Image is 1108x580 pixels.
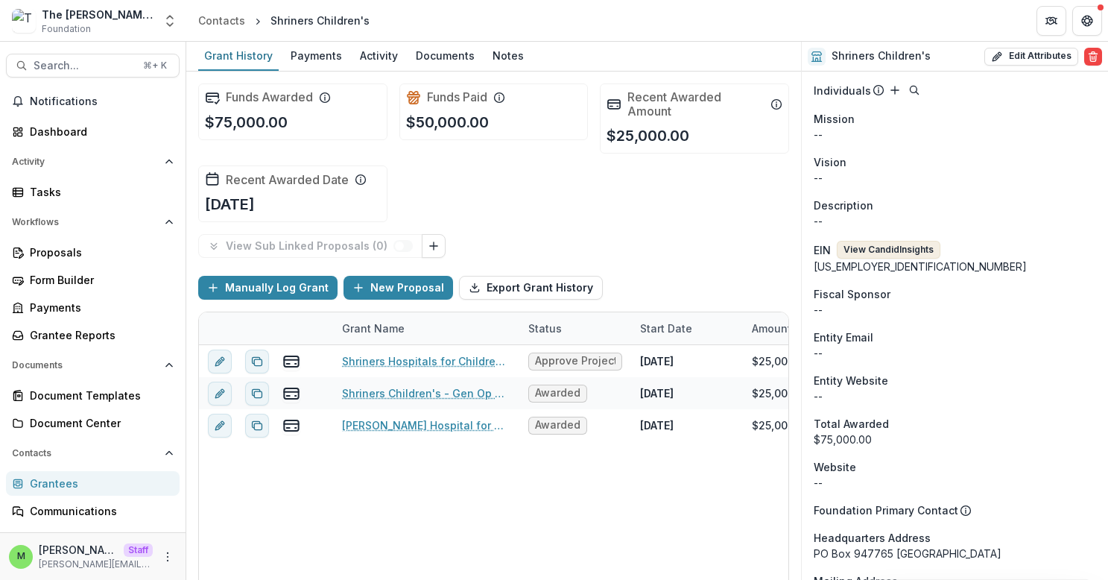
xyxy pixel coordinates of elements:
div: $75,000.00 [814,432,1096,447]
button: edit [208,382,232,406]
p: -- [814,170,1096,186]
img: The Brunetti Foundation [12,9,36,33]
a: Grantees [6,471,180,496]
button: Duplicate proposal [245,414,269,438]
span: Activity [12,157,159,167]
span: Website [814,459,856,475]
div: Start Date [631,312,743,344]
button: Partners [1036,6,1066,36]
div: Documents [410,45,481,66]
p: EIN [814,242,831,258]
button: Open entity switcher [159,6,180,36]
button: view-payments [282,385,300,403]
span: Total Awarded [814,416,889,432]
a: Payments [285,42,348,71]
div: Grantees [30,476,168,491]
div: Amount Awarded [743,312,855,344]
span: Vision [814,154,846,170]
div: Tasks [30,184,168,200]
div: Proposals [30,245,168,260]
button: view-payments [282,417,300,435]
div: Amount Awarded [743,321,849,336]
h2: Funds Awarded [226,90,313,104]
p: -- [814,127,1096,142]
button: Open Contacts [6,441,180,465]
a: Document Templates [6,383,180,408]
div: -- [814,345,1096,361]
span: Fiscal Sponsor [814,286,890,302]
button: Open Documents [6,353,180,377]
div: Document Templates [30,388,168,403]
div: Grant History [198,45,279,66]
a: Tasks [6,180,180,204]
a: Document Center [6,411,180,435]
span: Search... [34,60,134,72]
span: Awarded [535,419,580,432]
div: Status [519,312,631,344]
a: Notes [487,42,530,71]
div: Communications [30,503,168,519]
button: Edit Attributes [984,48,1078,66]
div: Status [519,321,571,336]
div: Mary [17,552,25,561]
h2: Recent Awarded Amount [627,90,764,119]
span: Entity Email [814,330,873,345]
p: [DATE] [640,417,674,433]
a: Shriners Hospitals for Children - 2025 [342,353,510,369]
span: Contacts [12,448,159,458]
a: Shriners Children's - Gen Op Supt/[GEOGRAPHIC_DATA][US_STATE]-2024 [342,385,510,401]
div: Payments [285,45,348,66]
p: [PERSON_NAME] [39,542,118,558]
span: Workflows [12,217,159,227]
div: $25,000.00 [752,385,811,401]
div: ⌘ + K [140,57,170,74]
button: Add [886,81,904,99]
p: Individuals [814,83,871,98]
h2: Funds Paid [427,90,487,104]
div: The [PERSON_NAME] Foundation [42,7,153,22]
a: Grant History [198,42,279,71]
div: Grant Name [333,321,414,336]
a: Proposals [6,240,180,265]
div: Activity [354,45,404,66]
p: $25,000.00 [607,124,689,147]
p: [DATE] [640,353,674,369]
a: Contacts [192,10,251,31]
div: Shriners Children's [270,13,370,28]
div: Start Date [631,321,701,336]
span: Headquarters Address [814,530,931,546]
button: Delete [1084,48,1102,66]
a: Activity [354,42,404,71]
h2: Shriners Children's [832,50,931,63]
a: Form Builder [6,268,180,292]
p: [DATE] [640,385,674,401]
button: Notifications [6,89,180,113]
p: [DATE] [205,193,255,215]
p: $75,000.00 [205,111,288,133]
div: -- [814,388,1096,404]
button: Export Grant History [459,276,603,300]
span: Approve Projected [535,355,615,368]
div: Grantee Reports [30,327,168,343]
button: Search [905,81,923,99]
div: Notes [487,45,530,66]
button: New Proposal [344,276,453,300]
div: Payments [30,300,168,315]
div: $25,000.00 [752,417,811,433]
button: Open Data & Reporting [6,529,180,553]
p: $50,000.00 [406,111,489,133]
div: Grant Name [333,312,519,344]
button: Open Workflows [6,210,180,234]
nav: breadcrumb [192,10,376,31]
button: Duplicate proposal [245,350,269,373]
a: Grantee Reports [6,323,180,347]
span: Mission [814,111,855,127]
span: Notifications [30,95,174,108]
button: Search... [6,54,180,78]
button: More [159,548,177,566]
div: Document Center [30,415,168,431]
button: Get Help [1072,6,1102,36]
a: Communications [6,499,180,523]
